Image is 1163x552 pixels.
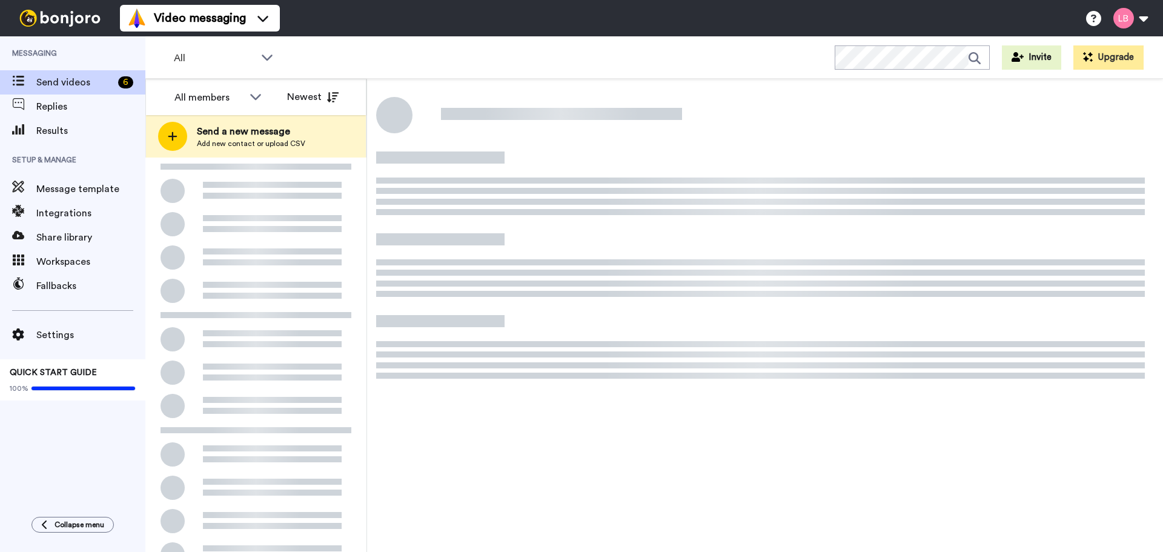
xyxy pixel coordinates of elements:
img: vm-color.svg [127,8,147,28]
span: Fallbacks [36,279,145,293]
span: Share library [36,230,145,245]
span: Settings [36,328,145,342]
img: bj-logo-header-white.svg [15,10,105,27]
span: Replies [36,99,145,114]
span: Integrations [36,206,145,221]
span: QUICK START GUIDE [10,368,97,377]
button: Newest [278,85,348,109]
span: Results [36,124,145,138]
span: Video messaging [154,10,246,27]
button: Invite [1002,45,1061,70]
button: Collapse menu [31,517,114,533]
span: Workspaces [36,254,145,269]
div: All members [174,90,244,105]
span: Send videos [36,75,113,90]
span: Add new contact or upload CSV [197,139,305,148]
span: 100% [10,384,28,393]
span: Send a new message [197,124,305,139]
span: All [174,51,255,65]
button: Upgrade [1073,45,1144,70]
div: 6 [118,76,133,88]
span: Message template [36,182,145,196]
span: Collapse menu [55,520,104,530]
